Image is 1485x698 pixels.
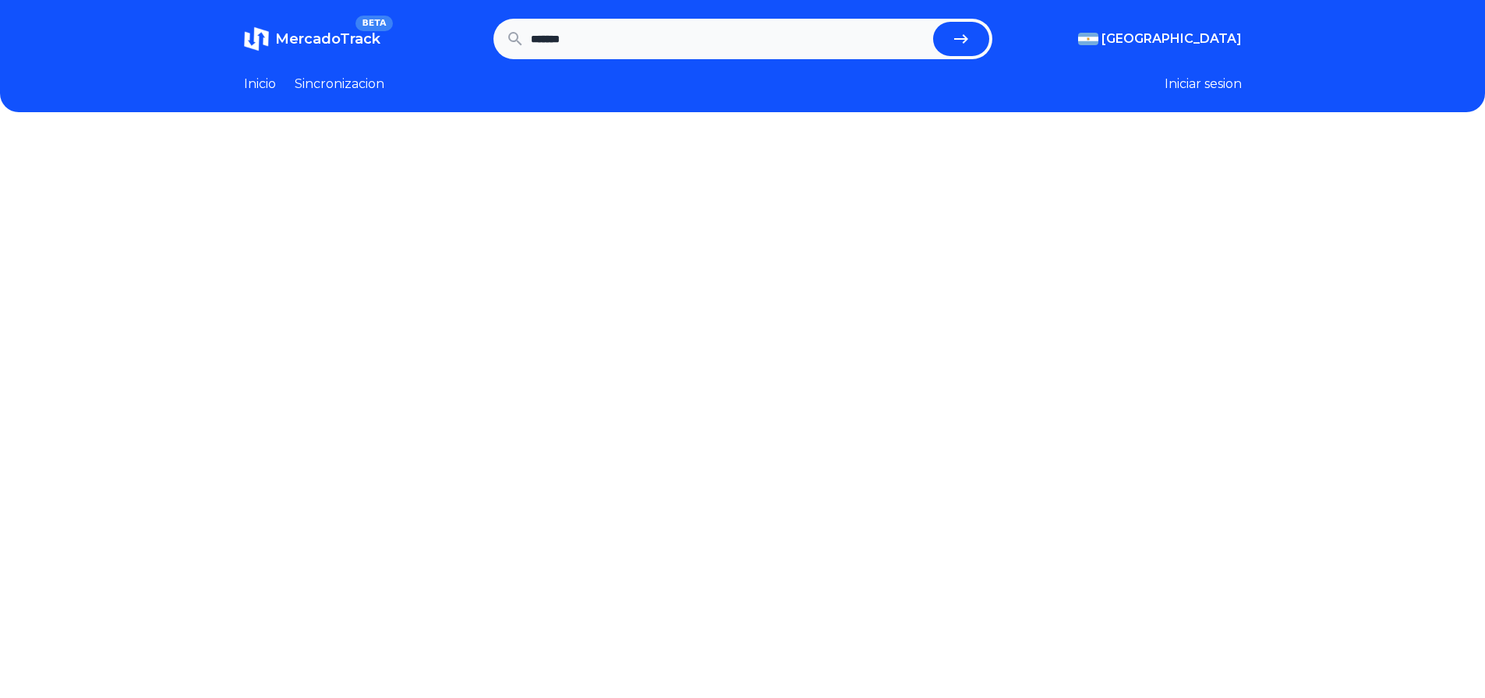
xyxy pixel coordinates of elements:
a: Inicio [244,75,276,93]
button: [GEOGRAPHIC_DATA] [1078,30,1242,48]
button: Iniciar sesion [1165,75,1242,93]
span: BETA [355,16,392,31]
a: Sincronizacion [295,75,384,93]
a: MercadoTrackBETA [244,26,380,51]
span: [GEOGRAPHIC_DATA] [1101,30,1242,48]
span: MercadoTrack [275,30,380,48]
img: Argentina [1078,33,1098,45]
img: MercadoTrack [244,26,269,51]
